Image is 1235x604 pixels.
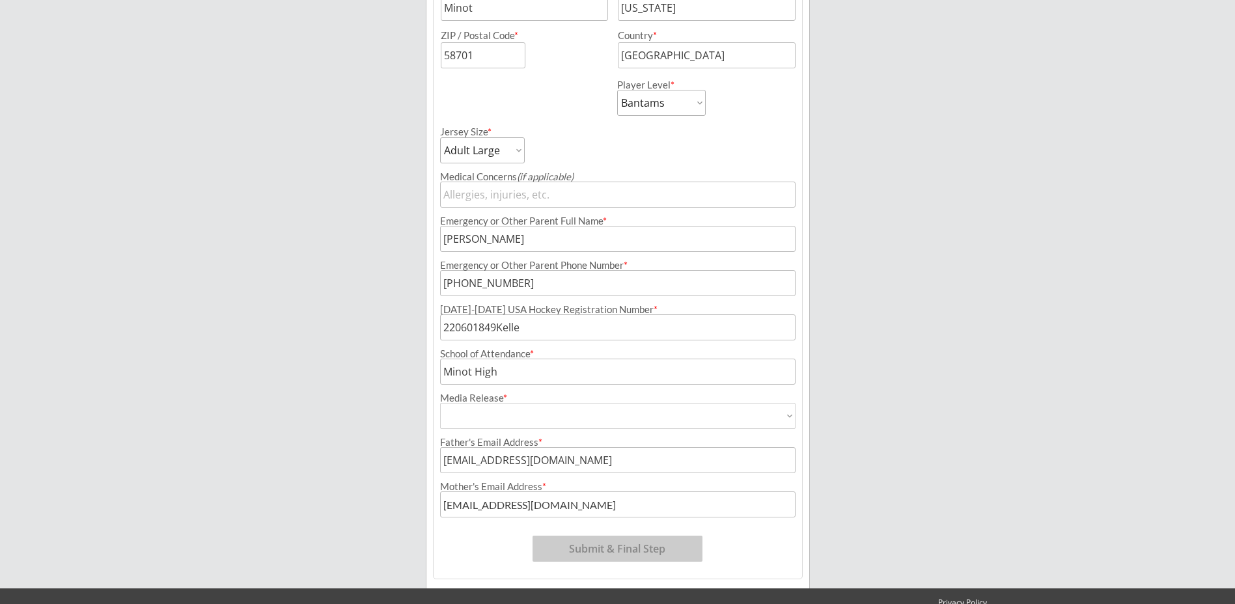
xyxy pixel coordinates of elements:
[440,349,796,359] div: School of Attendance
[441,31,606,40] div: ZIP / Postal Code
[617,80,706,90] div: Player Level
[517,171,574,182] em: (if applicable)
[440,305,796,314] div: [DATE]-[DATE] USA Hockey Registration Number
[440,482,796,491] div: Mother's Email Address
[440,172,796,182] div: Medical Concerns
[618,31,780,40] div: Country
[440,216,796,226] div: Emergency or Other Parent Full Name
[440,393,796,403] div: Media Release
[533,536,702,562] button: Submit & Final Step
[440,260,796,270] div: Emergency or Other Parent Phone Number
[440,437,796,447] div: Father's Email Address
[440,182,796,208] input: Allergies, injuries, etc.
[440,127,507,137] div: Jersey Size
